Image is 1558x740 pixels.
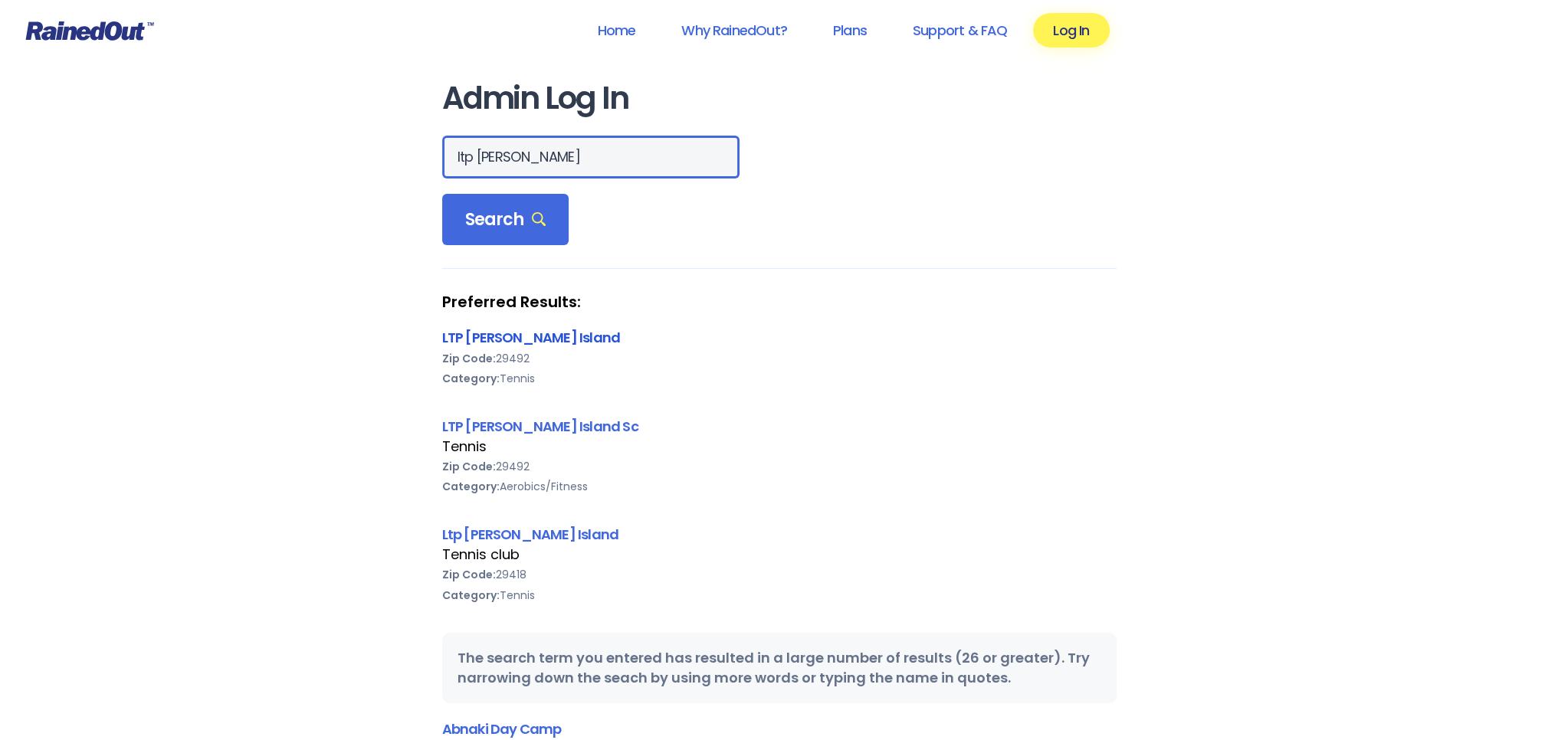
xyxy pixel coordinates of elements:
input: Search Orgs… [442,136,740,178]
a: Home [577,13,655,47]
div: 29492 [442,457,1117,476]
b: Zip Code: [442,351,496,366]
div: Tennis [442,585,1117,605]
div: Ltp [PERSON_NAME] Island [442,524,1117,545]
div: 29418 [442,565,1117,584]
div: LTP [PERSON_NAME] Island Sc [442,416,1117,437]
div: Tennis [442,368,1117,388]
div: Tennis [442,437,1117,457]
a: LTP [PERSON_NAME] Island [442,328,621,347]
b: Zip Code: [442,459,496,474]
div: LTP [PERSON_NAME] Island [442,327,1117,348]
a: Ltp [PERSON_NAME] Island [442,525,619,544]
b: Zip Code: [442,567,496,582]
div: Aerobics/Fitness [442,476,1117,496]
div: Tennis club [442,545,1117,565]
div: 29492 [442,349,1117,368]
a: Abnaki Day Camp [442,719,562,738]
a: Plans [813,13,887,47]
b: Category: [442,479,500,494]
b: Category: [442,371,500,386]
a: Why RainedOut? [661,13,807,47]
h1: Admin Log In [442,81,1117,116]
a: Support & FAQ [893,13,1027,47]
div: Search [442,194,569,246]
span: Search [465,209,546,231]
strong: Preferred Results: [442,292,1117,312]
a: LTP [PERSON_NAME] Island Sc [442,417,638,436]
b: Category: [442,588,500,603]
div: The search term you entered has resulted in a large number of results (26 or greater). Try narrow... [442,633,1117,703]
a: Log In [1033,13,1109,47]
div: Abnaki Day Camp [442,719,1117,739]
